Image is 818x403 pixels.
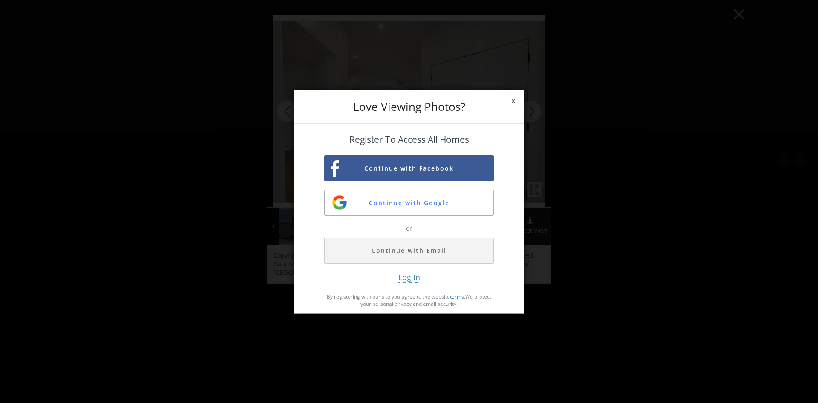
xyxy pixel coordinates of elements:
p: By registering with our site you agree to the website . We protect your personal privacy and emai... [324,293,494,307]
a: terms [450,293,464,300]
h4: Register To Access All Homes [324,135,494,145]
button: Continue with Email [324,238,494,264]
span: or [404,224,414,233]
span: Log In [398,272,420,283]
button: Continue with Google [324,190,494,216]
img: facebook-sign-up [331,160,339,177]
button: Continue with Facebook [324,155,494,181]
span: x [503,89,524,113]
h3: Love Viewing Photos? [324,101,494,112]
img: google-sign-up [331,194,348,211]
